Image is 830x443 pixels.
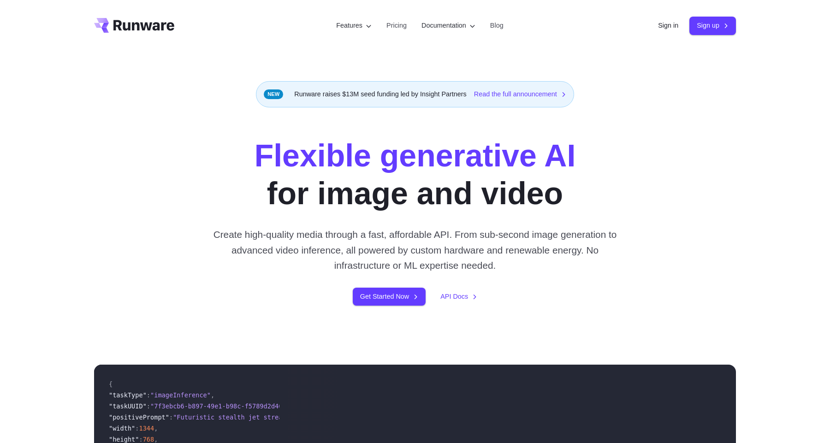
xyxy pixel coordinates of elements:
label: Documentation [421,20,475,31]
span: , [154,425,158,432]
span: : [147,402,150,410]
a: Get Started Now [353,288,426,306]
span: : [135,425,139,432]
strong: Flexible generative AI [255,138,576,173]
label: Features [336,20,372,31]
span: "imageInference" [150,391,211,399]
span: : [169,413,173,421]
span: { [109,380,113,388]
span: "taskUUID" [109,402,147,410]
a: API Docs [440,291,477,302]
span: , [154,436,158,443]
div: Runware raises $13M seed funding led by Insight Partners [256,81,574,107]
span: , [211,391,214,399]
span: 1344 [139,425,154,432]
p: Create high-quality media through a fast, affordable API. From sub-second image generation to adv... [210,227,621,273]
span: : [147,391,150,399]
a: Sign in [658,20,678,31]
a: Sign up [689,17,736,35]
a: Read the full announcement [474,89,566,100]
span: "7f3ebcb6-b897-49e1-b98c-f5789d2d40d7" [150,402,294,410]
a: Go to / [94,18,174,33]
span: "taskType" [109,391,147,399]
span: "positivePrompt" [109,413,169,421]
span: : [139,436,142,443]
span: 768 [143,436,154,443]
a: Blog [490,20,504,31]
span: "width" [109,425,135,432]
span: "height" [109,436,139,443]
h1: for image and video [255,137,576,212]
span: "Futuristic stealth jet streaking through a neon-lit cityscape with glowing purple exhaust" [173,413,516,421]
a: Pricing [386,20,407,31]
